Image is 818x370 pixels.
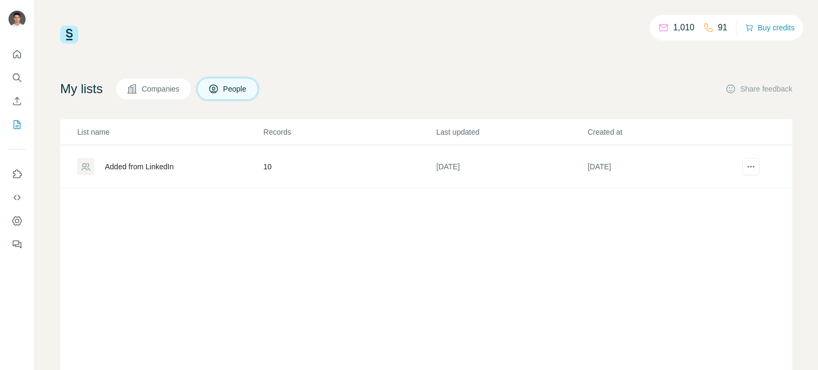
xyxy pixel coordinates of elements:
td: [DATE] [587,145,738,188]
button: Share feedback [725,84,792,94]
td: [DATE] [436,145,587,188]
img: Surfe Logo [60,26,78,44]
h4: My lists [60,80,103,97]
td: 10 [263,145,436,188]
button: My lists [9,115,26,134]
p: 1,010 [673,21,694,34]
span: Companies [142,84,181,94]
p: Created at [587,127,738,137]
button: Feedback [9,235,26,254]
button: Use Surfe on LinkedIn [9,165,26,184]
p: List name [77,127,263,137]
p: Last updated [436,127,586,137]
span: People [223,84,248,94]
p: Records [264,127,436,137]
button: Search [9,68,26,87]
p: 91 [718,21,727,34]
div: Added from LinkedIn [105,161,174,172]
button: Enrich CSV [9,92,26,111]
button: Quick start [9,45,26,64]
button: Use Surfe API [9,188,26,207]
button: Buy credits [745,20,795,35]
button: actions [742,158,759,175]
img: Avatar [9,11,26,28]
button: Dashboard [9,211,26,231]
